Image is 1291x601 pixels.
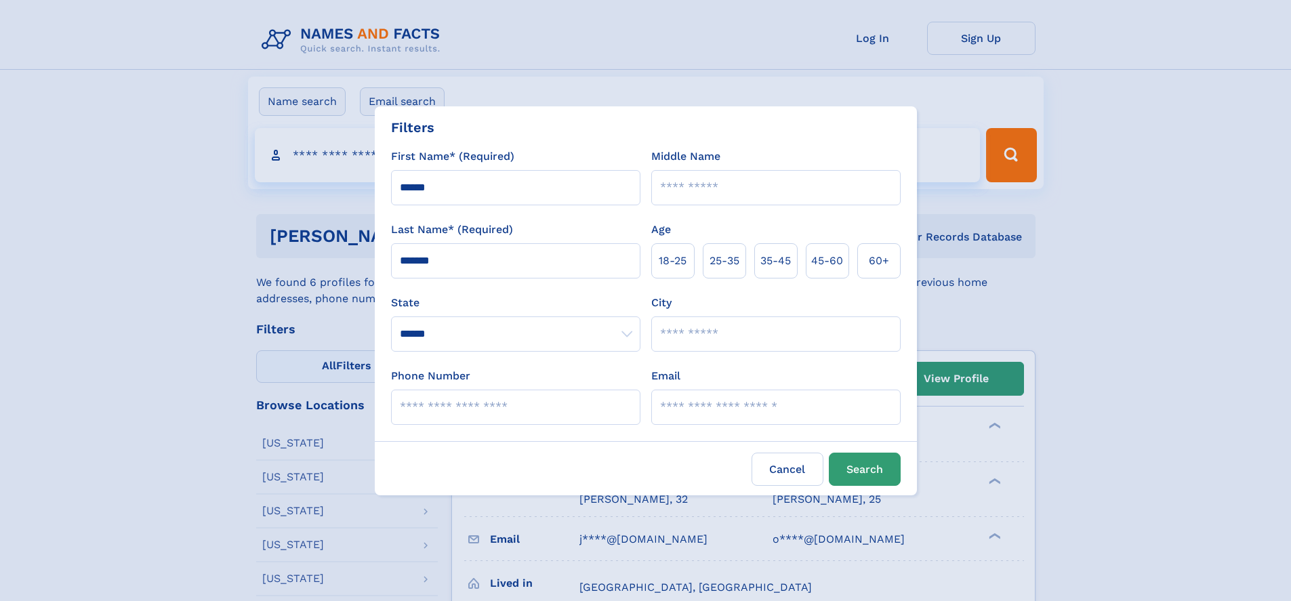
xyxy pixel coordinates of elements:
[391,368,470,384] label: Phone Number
[710,253,739,269] span: 25‑35
[391,148,514,165] label: First Name* (Required)
[869,253,889,269] span: 60+
[391,117,434,138] div: Filters
[651,148,720,165] label: Middle Name
[651,295,672,311] label: City
[659,253,687,269] span: 18‑25
[651,222,671,238] label: Age
[752,453,823,486] label: Cancel
[651,368,680,384] label: Email
[760,253,791,269] span: 35‑45
[391,295,640,311] label: State
[391,222,513,238] label: Last Name* (Required)
[811,253,843,269] span: 45‑60
[829,453,901,486] button: Search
